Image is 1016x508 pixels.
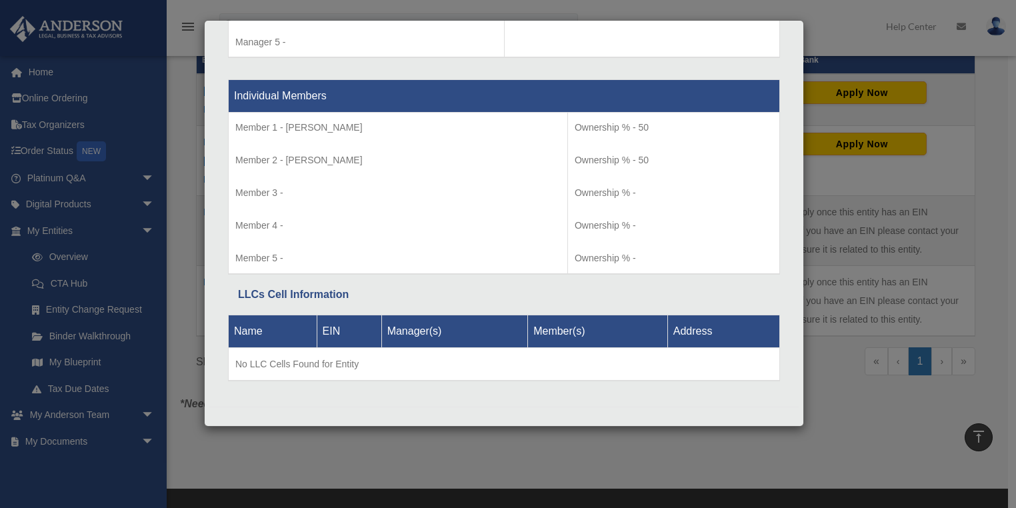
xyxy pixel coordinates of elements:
[235,34,497,51] p: Manager 5 -
[528,315,668,347] th: Member(s)
[575,185,773,201] p: Ownership % -
[667,315,779,347] th: Address
[229,80,780,113] th: Individual Members
[235,250,561,267] p: Member 5 -
[575,152,773,169] p: Ownership % - 50
[238,285,770,304] div: LLCs Cell Information
[575,119,773,136] p: Ownership % - 50
[575,250,773,267] p: Ownership % -
[235,152,561,169] p: Member 2 - [PERSON_NAME]
[381,315,528,347] th: Manager(s)
[235,185,561,201] p: Member 3 -
[575,217,773,234] p: Ownership % -
[235,217,561,234] p: Member 4 -
[229,315,317,347] th: Name
[235,119,561,136] p: Member 1 - [PERSON_NAME]
[229,347,780,381] td: No LLC Cells Found for Entity
[317,315,381,347] th: EIN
